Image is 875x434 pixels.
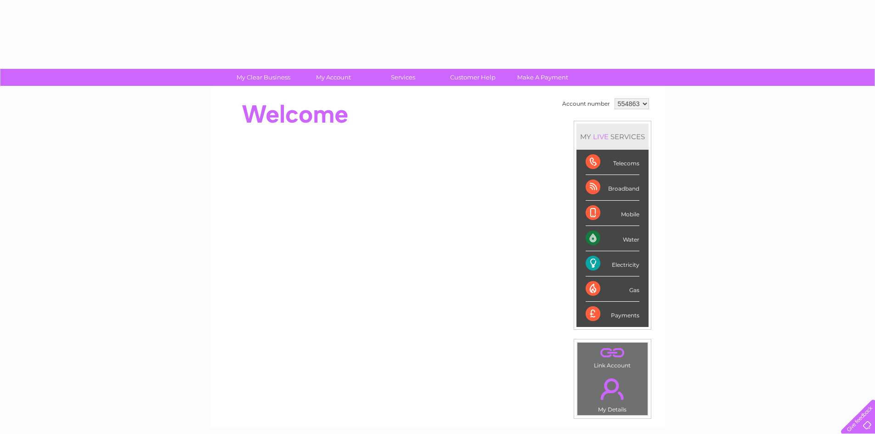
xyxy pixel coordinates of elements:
[576,124,649,150] div: MY SERVICES
[505,69,581,86] a: Make A Payment
[586,150,639,175] div: Telecoms
[580,373,645,405] a: .
[586,175,639,200] div: Broadband
[586,201,639,226] div: Mobile
[586,276,639,302] div: Gas
[560,96,612,112] td: Account number
[580,345,645,361] a: .
[591,132,610,141] div: LIVE
[365,69,441,86] a: Services
[295,69,371,86] a: My Account
[586,251,639,276] div: Electricity
[577,371,648,416] td: My Details
[586,302,639,327] div: Payments
[577,342,648,371] td: Link Account
[586,226,639,251] div: Water
[226,69,301,86] a: My Clear Business
[435,69,511,86] a: Customer Help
